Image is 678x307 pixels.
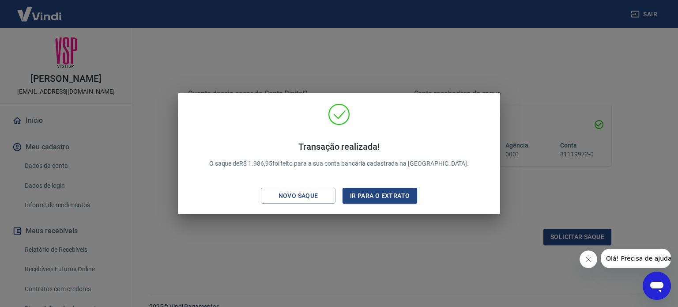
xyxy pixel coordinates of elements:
p: O saque de R$ 1.986,95 foi feito para a sua conta bancária cadastrada na [GEOGRAPHIC_DATA]. [209,141,469,168]
h4: Transação realizada! [209,141,469,152]
span: Olá! Precisa de ajuda? [5,6,74,13]
iframe: Fechar mensagem [580,250,597,268]
iframe: Mensagem da empresa [601,249,671,268]
iframe: Botão para abrir a janela de mensagens [643,272,671,300]
div: Novo saque [268,190,329,201]
button: Novo saque [261,188,335,204]
button: Ir para o extrato [343,188,417,204]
